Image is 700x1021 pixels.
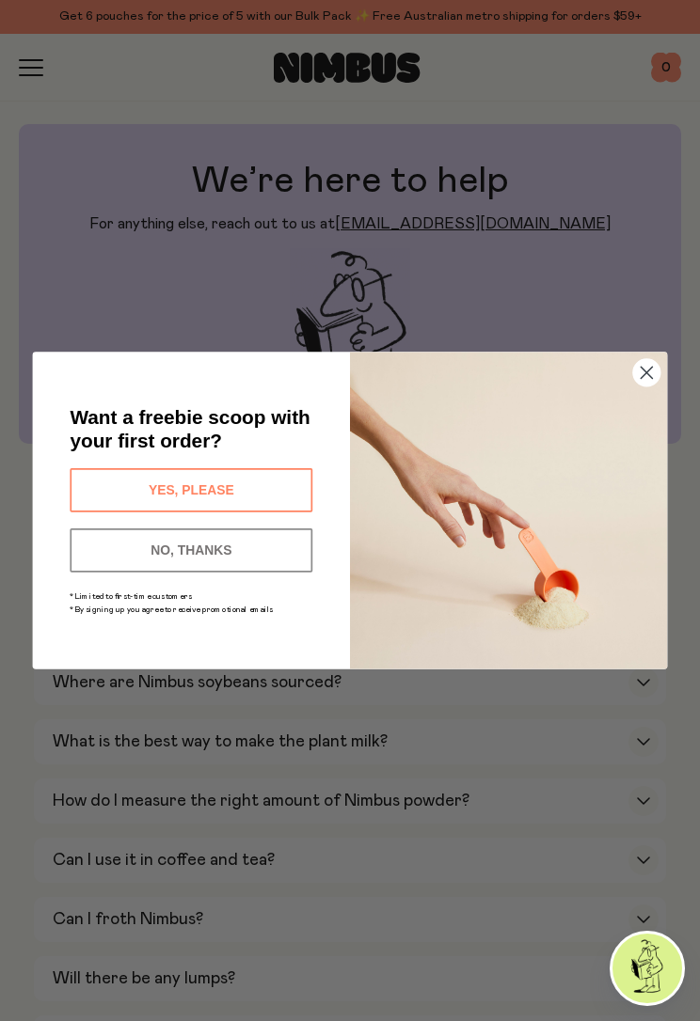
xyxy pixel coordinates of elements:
span: *By signing up you agree to receive promotional emails [70,605,273,614]
img: agent [612,934,682,1003]
span: *Limited to first-time customers [70,592,192,601]
button: NO, THANKS [70,528,312,573]
img: c0d45117-8e62-4a02-9742-374a5db49d45.jpeg [350,352,667,668]
button: Close dialog [632,358,660,386]
button: YES, PLEASE [70,468,312,512]
span: Want a freebie scoop with your first order? [70,406,310,451]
